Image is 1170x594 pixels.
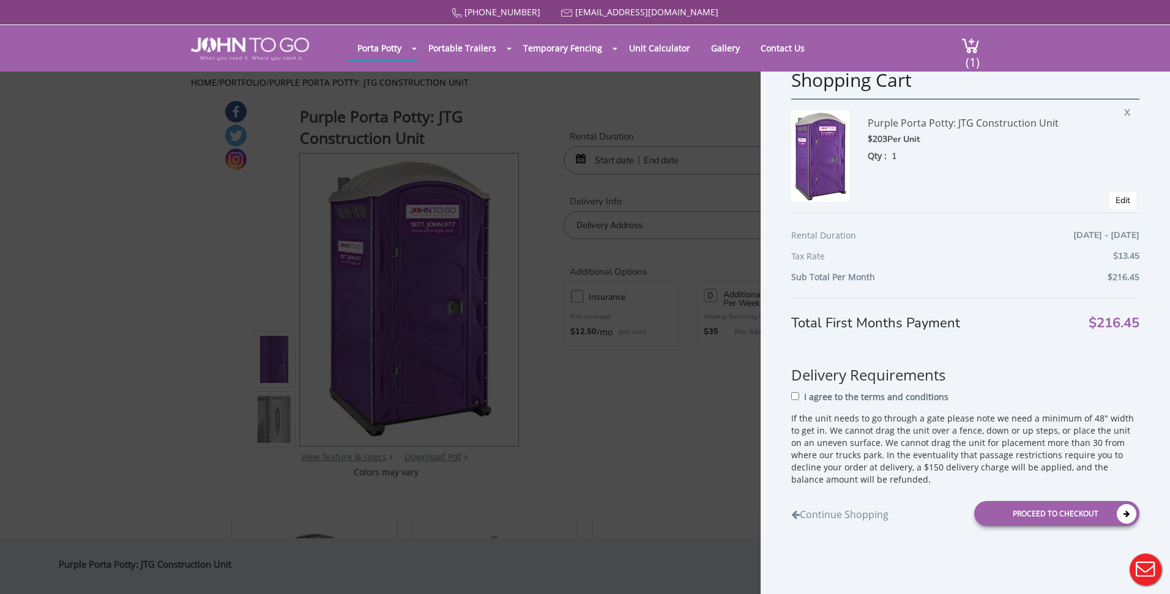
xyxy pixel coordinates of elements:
span: X [1124,103,1136,119]
span: (1) [965,44,980,70]
img: cart a [961,37,980,54]
a: [PHONE_NUMBER] [464,6,540,18]
b: Sub Total Per Month [791,271,875,283]
b: $216.45 [1108,271,1139,283]
a: Temporary Fencing [514,36,611,60]
a: Proceed to Checkout [974,501,1139,526]
a: Porta Potty [348,36,411,60]
a: Unit Calculator [620,36,699,60]
a: [EMAIL_ADDRESS][DOMAIN_NAME] [575,6,718,18]
a: Edit [1116,195,1130,206]
img: Mail [561,9,573,17]
p: If the unit needs to go through a gate please note we need a minimum of 48" width to get in. We c... [791,412,1139,486]
span: $216.45 [1089,317,1139,330]
div: Total First Months Payment [791,297,1139,333]
button: Live Chat [1121,545,1170,594]
div: Tax Rate [791,249,1139,270]
div: Purple Porta Potty: JTG Construction Unit [868,110,1100,132]
a: Gallery [702,36,749,60]
a: Contact Us [751,36,814,60]
div: Shopping Cart [791,67,1139,98]
a: Portable Trailers [419,36,505,60]
h3: Delivery Requirements [791,345,1139,383]
a: Continue Shopping [791,502,889,522]
div: $203 [868,132,1100,146]
div: Qty : [868,149,1100,163]
span: $13.45 [1113,249,1139,264]
span: [DATE] - [DATE] [1073,228,1139,243]
img: Call [452,8,462,18]
div: Rental Duration [791,228,1139,249]
span: Per Unit [887,133,920,145]
p: I agree to the terms and conditions [804,391,948,403]
img: JOHN to go [191,37,309,61]
span: 1 [892,150,897,162]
